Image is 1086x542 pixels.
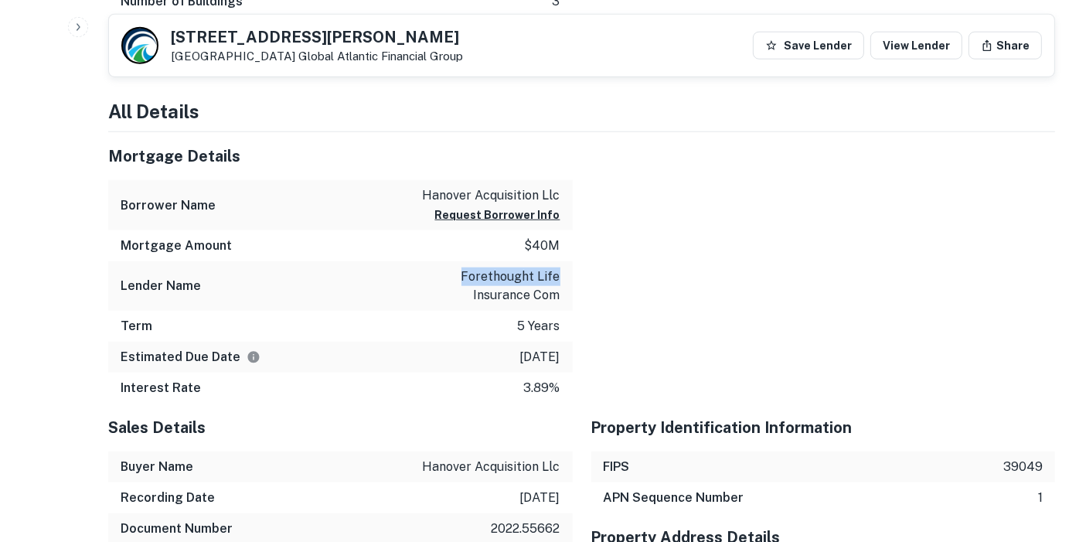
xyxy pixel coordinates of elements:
h6: FIPS [604,458,630,476]
p: 3.89% [524,379,560,397]
h6: Lender Name [121,277,201,295]
h6: Estimated Due Date [121,348,260,366]
h6: Recording Date [121,489,215,507]
a: Global Atlantic Financial Group [298,49,463,63]
button: Save Lender [753,32,864,60]
h6: Mortgage Amount [121,237,232,255]
p: 5 years [518,317,560,336]
h5: Mortgage Details [108,145,573,168]
p: forethought life insurance com [421,268,560,305]
h5: Sales Details [108,416,573,439]
svg: Estimate is based on a standard schedule for this type of loan. [247,350,260,364]
iframe: Chat Widget [1009,418,1086,493]
h4: All Details [108,97,1055,125]
h6: Term [121,317,152,336]
p: $40m [525,237,560,255]
p: [GEOGRAPHIC_DATA] [171,49,463,63]
h6: Borrower Name [121,196,216,215]
p: [DATE] [520,489,560,507]
h6: Document Number [121,520,233,538]
button: Request Borrower Info [435,206,560,224]
p: [DATE] [520,348,560,366]
p: 39049 [1003,458,1043,476]
button: Share [969,32,1042,60]
h6: Interest Rate [121,379,201,397]
p: hanover acquisition llc [423,458,560,476]
h6: APN Sequence Number [604,489,744,507]
p: hanover acquisition llc [423,186,560,205]
p: 2022.55662 [492,520,560,538]
h6: Buyer Name [121,458,193,476]
p: 1 [1038,489,1043,507]
a: View Lender [870,32,962,60]
h5: Property Identification Information [591,416,1056,439]
h5: [STREET_ADDRESS][PERSON_NAME] [171,29,463,45]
